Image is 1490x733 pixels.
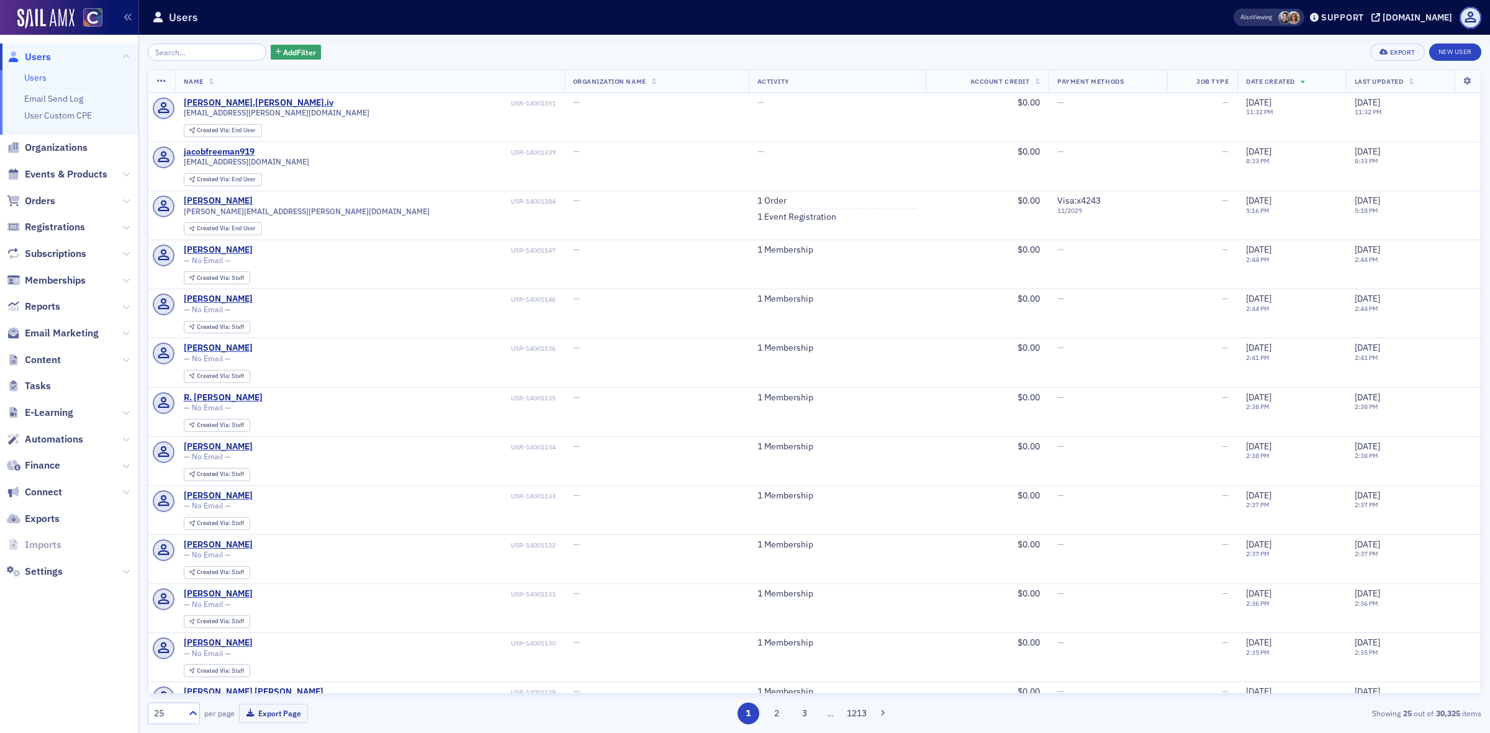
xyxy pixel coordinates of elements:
[1355,146,1380,157] span: [DATE]
[1246,588,1271,599] span: [DATE]
[7,353,61,367] a: Content
[1246,451,1270,460] time: 2:38 PM
[573,146,580,157] span: —
[335,99,556,107] div: USR-14001351
[255,344,556,353] div: USR-14001136
[184,600,231,609] span: — No Email —
[197,470,232,478] span: Created Via :
[184,157,309,166] span: [EMAIL_ADDRESS][DOMAIN_NAME]
[197,421,232,429] span: Created Via :
[1355,77,1403,86] span: Last Updated
[7,247,86,261] a: Subscriptions
[25,353,61,367] span: Content
[1018,686,1040,697] span: $0.00
[1222,490,1229,501] span: —
[7,485,62,499] a: Connect
[1246,146,1271,157] span: [DATE]
[1246,686,1271,697] span: [DATE]
[757,392,813,403] a: 1 Membership
[573,392,580,403] span: —
[1355,97,1380,108] span: [DATE]
[1246,304,1270,313] time: 2:44 PM
[283,47,316,58] span: Add Filter
[573,293,580,304] span: —
[757,588,813,600] a: 1 Membership
[7,50,51,64] a: Users
[1246,539,1271,550] span: [DATE]
[757,77,790,86] span: Activity
[1355,255,1378,264] time: 2:44 PM
[1246,195,1271,206] span: [DATE]
[197,324,244,331] div: Staff
[184,196,253,207] div: [PERSON_NAME]
[1057,244,1064,255] span: —
[1355,392,1380,403] span: [DATE]
[757,294,813,305] a: 1 Membership
[1018,293,1040,304] span: $0.00
[1355,293,1380,304] span: [DATE]
[1057,146,1064,157] span: —
[197,323,232,331] span: Created Via :
[1240,13,1272,22] span: Viewing
[25,538,61,552] span: Imports
[184,245,253,256] a: [PERSON_NAME]
[1355,549,1378,558] time: 2:37 PM
[1057,392,1064,403] span: —
[184,490,253,501] div: [PERSON_NAME]
[738,703,759,724] button: 1
[1246,549,1270,558] time: 2:37 PM
[184,305,231,314] span: — No Email —
[1246,402,1270,411] time: 2:38 PM
[184,468,250,481] div: Created Via: Staff
[1057,490,1064,501] span: —
[7,565,63,578] a: Settings
[1057,637,1064,648] span: —
[1240,13,1252,21] div: Also
[25,459,60,472] span: Finance
[1355,402,1378,411] time: 2:38 PM
[74,8,102,29] a: View Homepage
[7,433,83,446] a: Automations
[7,168,107,181] a: Events & Products
[1018,195,1040,206] span: $0.00
[757,212,836,223] a: 1 Event Registration
[573,77,646,86] span: Organization Name
[7,194,55,208] a: Orders
[1371,13,1456,22] button: [DOMAIN_NAME]
[822,708,839,719] span: …
[25,220,85,234] span: Registrations
[255,590,556,598] div: USR-14001131
[1222,392,1229,403] span: —
[1355,353,1378,362] time: 2:41 PM
[846,703,868,724] button: 1213
[1057,97,1064,108] span: —
[1057,207,1158,215] span: 11 / 2029
[573,686,580,697] span: —
[794,703,816,724] button: 3
[264,394,556,402] div: USR-14001135
[184,588,253,600] div: [PERSON_NAME]
[184,637,253,649] a: [PERSON_NAME]
[573,441,580,452] span: —
[197,127,256,134] div: End User
[757,637,813,649] a: 1 Membership
[757,441,813,452] a: 1 Membership
[1355,342,1380,353] span: [DATE]
[25,168,107,181] span: Events & Products
[1018,97,1040,108] span: $0.00
[184,343,253,354] a: [PERSON_NAME]
[154,707,181,720] div: 25
[197,618,244,625] div: Staff
[197,225,256,232] div: End User
[1460,7,1481,29] span: Profile
[1246,206,1270,215] time: 5:16 PM
[970,77,1029,86] span: Account Credit
[184,271,250,284] div: Created Via: Staff
[1246,648,1270,657] time: 2:35 PM
[1355,686,1380,697] span: [DATE]
[1246,441,1271,452] span: [DATE]
[25,433,83,446] span: Automations
[1246,97,1271,108] span: [DATE]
